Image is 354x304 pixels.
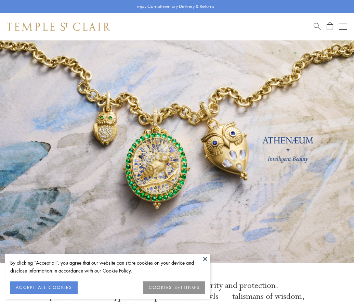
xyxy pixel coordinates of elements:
[314,22,321,31] a: Search
[10,281,78,294] button: ACCEPT ALL COOKIES
[327,22,333,31] a: Open Shopping Bag
[7,23,110,31] img: Temple St. Clair
[339,23,347,31] button: Open navigation
[10,259,205,275] div: By clicking “Accept all”, you agree that our website can store cookies on your device and disclos...
[136,3,214,10] p: Enjoy Complimentary Delivery & Returns
[143,281,205,294] button: COOKIES SETTINGS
